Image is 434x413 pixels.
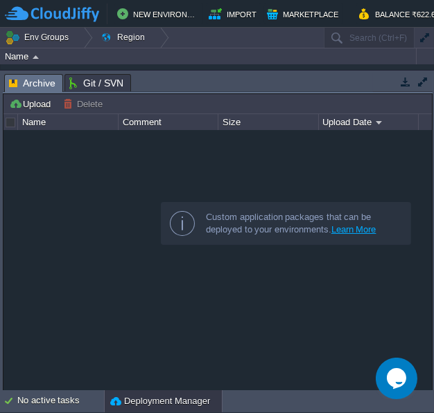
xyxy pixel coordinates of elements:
a: Learn More [331,224,376,235]
button: New Environment [117,6,200,22]
img: CloudJiffy [5,6,99,23]
div: No active tasks [17,390,104,412]
div: Custom application packages that can be deployed to your environments. [206,211,399,236]
iframe: chat widget [376,358,420,399]
button: Marketplace [267,6,340,22]
div: Name [1,48,416,64]
img: AMDAwAAAACH5BAEAAAAALAAAAAABAAEAAAICRAEAOw== [1,64,12,102]
div: Comment [119,114,218,130]
span: Git / SVN [69,75,123,91]
div: Name [19,114,117,130]
button: Delete [63,98,107,110]
button: Region [101,28,150,47]
button: Deployment Manager [110,394,210,408]
span: Archive [9,75,55,92]
button: Upload [9,98,55,110]
button: Env Groups [5,28,73,47]
img: AMDAwAAAACH5BAEAAAAALAAAAAABAAEAAAICRAEAOw== [12,64,32,102]
div: Size [219,114,318,130]
button: Import [209,6,259,22]
div: Upload Date [320,114,418,130]
img: AMDAwAAAACH5BAEAAAAALAAAAAABAAEAAAICRAEAOw== [33,55,39,59]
